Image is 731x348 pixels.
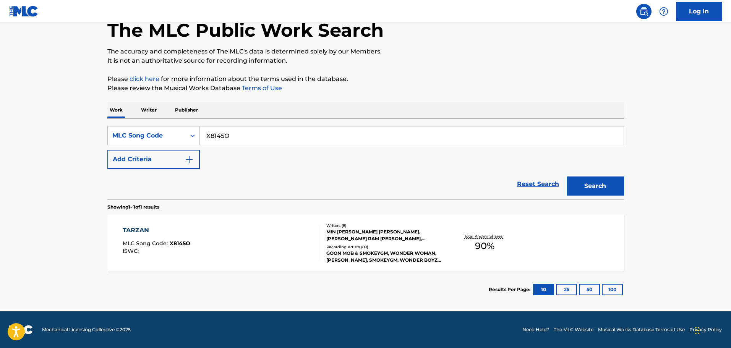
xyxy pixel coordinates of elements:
a: click here [130,75,159,83]
p: Publisher [173,102,200,118]
a: Terms of Use [240,84,282,92]
img: search [639,7,648,16]
p: It is not an authoritative source for recording information. [107,56,624,65]
img: MLC Logo [9,6,39,17]
div: GOON MOB & SMOKEYGM, WONDER WOMAN, [PERSON_NAME], SMOKEYGM, WONDER BOYZ, VARIOUS ARTISTS [326,250,442,264]
a: Reset Search [513,176,563,193]
a: TARZANMLC Song Code:X8145OISWC:Writers (8)MIN [PERSON_NAME] [PERSON_NAME], [PERSON_NAME] RAM [PER... [107,214,624,272]
a: The MLC Website [554,326,593,333]
h1: The MLC Public Work Search [107,19,384,42]
button: Search [567,176,624,196]
div: Help [656,4,671,19]
img: logo [9,325,33,334]
p: Please for more information about the terms used in the database. [107,74,624,84]
div: MIN [PERSON_NAME] [PERSON_NAME], [PERSON_NAME] RAM [PERSON_NAME], [PERSON_NAME], [PERSON_NAME], [... [326,228,442,242]
p: The accuracy and completeness of The MLC's data is determined solely by our Members. [107,47,624,56]
p: Results Per Page: [489,286,532,293]
img: 9d2ae6d4665cec9f34b9.svg [185,155,194,164]
p: Please review the Musical Works Database [107,84,624,93]
img: help [659,7,668,16]
p: Total Known Shares: [464,233,505,239]
p: Writer [139,102,159,118]
span: Mechanical Licensing Collective © 2025 [42,326,131,333]
a: Need Help? [522,326,549,333]
button: Add Criteria [107,150,200,169]
div: Recording Artists ( 89 ) [326,244,442,250]
a: Musical Works Database Terms of Use [598,326,685,333]
a: Public Search [636,4,652,19]
a: Privacy Policy [689,326,722,333]
div: TARZAN [123,226,190,235]
p: Showing 1 - 1 of 1 results [107,204,159,210]
form: Search Form [107,126,624,199]
span: X8145O [170,240,190,247]
span: 90 % [475,239,494,253]
button: 10 [533,284,554,295]
div: Writers ( 8 ) [326,223,442,228]
button: 100 [602,284,623,295]
a: Log In [676,2,722,21]
span: ISWC : [123,248,141,254]
iframe: Chat Widget [693,311,731,348]
p: Work [107,102,125,118]
button: 25 [556,284,577,295]
div: Drag [695,319,700,342]
button: 50 [579,284,600,295]
div: MLC Song Code [112,131,181,140]
span: MLC Song Code : [123,240,170,247]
